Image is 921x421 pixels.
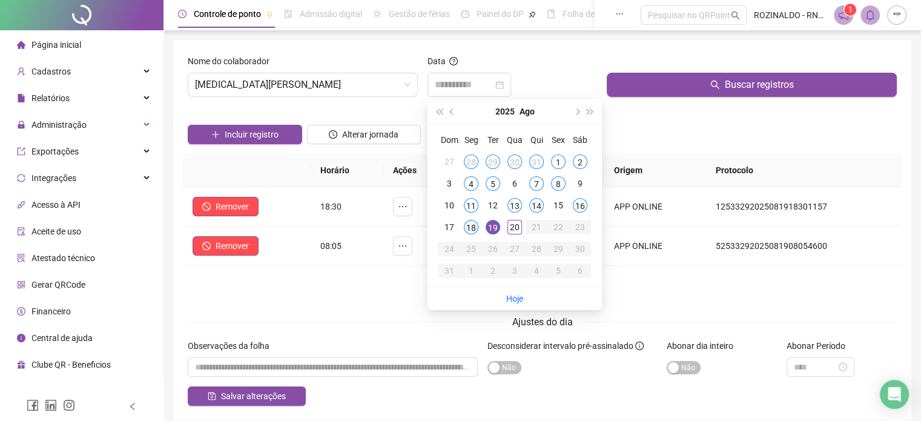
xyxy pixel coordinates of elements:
th: Qui [526,129,547,151]
div: 19 [486,220,500,234]
div: 28 [529,242,544,256]
img: 53026 [888,6,906,24]
span: Remover [216,200,249,213]
span: search [710,80,720,90]
span: 1 [848,5,853,14]
td: 12533292025081918301157 [706,187,902,227]
div: 11 [464,198,478,213]
span: Alterar jornada [342,128,398,141]
button: month panel [520,99,535,124]
label: Observações da folha [188,339,277,353]
div: Open Intercom Messenger [880,380,909,409]
td: 2025-08-29 [547,238,569,260]
span: ellipsis [398,241,408,251]
span: left [128,402,137,411]
span: Folha de pagamento [563,9,640,19]
span: Gestão de férias [389,9,450,19]
span: Clube QR - Beneficios [31,360,111,370]
td: 2025-09-05 [547,260,569,282]
span: dollar [17,307,25,316]
div: 5 [551,264,566,278]
td: 2025-08-31 [438,260,460,282]
span: Admissão digital [300,9,362,19]
div: 6 [507,176,522,191]
td: 2025-09-02 [482,260,504,282]
td: 2025-08-23 [569,216,591,238]
span: pushpin [529,11,536,18]
div: 29 [486,154,500,169]
th: Ter [482,129,504,151]
span: YASMIN LOPES MONTEZUMA [195,73,411,96]
span: Salvar alterações [221,390,286,403]
th: Seg [460,129,482,151]
div: 3 [442,176,457,191]
div: 25 [464,242,478,256]
td: 2025-08-14 [526,194,547,216]
span: 18:30 [320,202,342,211]
span: sync [17,174,25,182]
div: 18 [464,220,478,234]
div: 12 [486,198,500,213]
td: 2025-08-03 [438,173,460,194]
div: 20 [507,220,522,234]
span: search [731,11,740,20]
td: 2025-08-19 [482,216,504,238]
td: APP ONLINE [604,227,706,266]
td: 2025-07-31 [526,151,547,173]
span: Relatórios [31,93,70,103]
button: Remover [193,236,259,256]
span: Controle de ponto [194,9,261,19]
span: instagram [63,399,75,411]
td: 2025-08-05 [482,173,504,194]
div: 30 [507,154,522,169]
span: Atestado técnico [31,253,95,263]
span: audit [17,227,25,236]
span: ellipsis [398,202,408,211]
span: user-add [17,67,25,76]
span: facebook [27,399,39,411]
div: 4 [464,176,478,191]
td: 2025-08-06 [504,173,526,194]
span: stop [202,202,211,211]
span: Remover [216,239,249,253]
div: 10 [442,198,457,213]
sup: 1 [844,4,856,16]
span: Cadastros [31,67,71,76]
td: 2025-08-24 [438,238,460,260]
th: Horário [311,154,383,187]
span: clock-circle [329,130,337,139]
span: gift [17,360,25,369]
span: Ajustes do dia [512,316,573,328]
span: plus [211,130,220,139]
td: 2025-08-25 [460,238,482,260]
button: Salvar alterações [188,386,306,406]
th: Ações [383,154,447,187]
span: sun [373,10,381,18]
td: 2025-08-28 [526,238,547,260]
span: Desconsiderar intervalo pré-assinalado [487,341,633,351]
span: stop [202,242,211,250]
div: 21 [529,220,544,234]
td: 2025-07-29 [482,151,504,173]
a: Alterar jornada [307,131,421,141]
td: 2025-08-20 [504,216,526,238]
span: Administração [31,120,87,130]
span: lock [17,121,25,129]
div: 27 [442,154,457,169]
button: super-next-year [584,99,597,124]
div: 30 [573,242,587,256]
span: dashboard [461,10,469,18]
span: Data [427,56,446,66]
span: ROZINALDO - RNH LOCADORA [754,8,827,22]
td: 2025-09-06 [569,260,591,282]
span: Integrações [31,173,76,183]
span: bell [865,10,876,21]
span: Exportações [31,147,79,156]
div: 2 [573,154,587,169]
span: pushpin [266,11,273,18]
th: Origem [604,154,706,187]
button: Remover [193,197,259,216]
span: Incluir registro [225,128,279,141]
span: Página inicial [31,40,81,50]
label: Nome do colaborador [188,55,277,68]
